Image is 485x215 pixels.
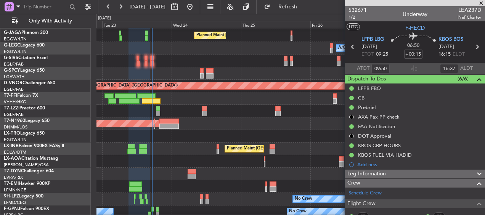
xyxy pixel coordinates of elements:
[4,156,58,161] a: LX-AOACitation Mustang
[407,42,419,50] span: 06:50
[4,74,24,80] a: LGAV/ATH
[4,68,45,73] a: G-SPCYLegacy 650
[4,81,22,85] span: G-VNOR
[4,68,20,73] span: G-SPCY
[4,149,26,155] a: EDLW/DTM
[272,4,304,10] span: Refresh
[4,112,24,117] a: EGLF/FAB
[348,189,382,197] a: Schedule Crew
[458,6,481,14] span: LEA237D
[347,23,360,30] button: UTC
[4,124,27,130] a: DNMM/LOS
[4,175,23,180] a: EVRA/RIX
[4,131,20,136] span: LX-TRO
[4,187,26,193] a: LFMN/NCE
[4,43,20,48] span: G-LEGC
[4,106,45,111] a: T7-LZZIPraetor 600
[227,143,347,154] div: Planned Maint [GEOGRAPHIC_DATA] ([GEOGRAPHIC_DATA])
[4,36,27,42] a: EGGW/LTN
[4,169,54,173] a: T7-DYNChallenger 604
[4,106,19,111] span: T7-LZZI
[348,14,367,21] span: 1/2
[347,75,386,83] span: Dispatch To-Dos
[4,43,45,48] a: G-LEGCLegacy 600
[241,21,310,28] div: Thu 25
[196,30,316,41] div: Planned Maint [GEOGRAPHIC_DATA] ([GEOGRAPHIC_DATA])
[4,99,26,105] a: VHHH/HKG
[102,21,172,28] div: Tue 23
[4,194,43,199] a: 9H-LPZLegacy 500
[4,56,18,60] span: G-SIRS
[361,36,384,43] span: LFPB LBG
[438,36,463,43] span: KBOS BOS
[338,42,462,54] div: A/C Unavailable [GEOGRAPHIC_DATA] ([GEOGRAPHIC_DATA])
[440,64,458,73] input: --:--
[453,51,465,58] span: ELDT
[358,85,381,91] div: LFPB FBO
[98,15,111,22] div: [DATE]
[347,179,360,188] span: Crew
[458,75,469,83] span: (6/6)
[358,114,400,120] div: AXA Pax PP check
[4,30,21,35] span: G-JAGA
[23,1,67,13] input: Trip Number
[4,30,48,35] a: G-JAGAPhenom 300
[4,169,21,173] span: T7-DYN
[4,93,17,98] span: T7-FFI
[357,65,369,72] span: ATOT
[357,161,481,168] div: Add new
[358,123,395,130] div: FAA Notification
[358,152,412,158] div: KBOS FUEL VIA HADID
[172,21,241,28] div: Wed 24
[4,93,38,98] a: T7-FFIFalcon 7X
[4,119,25,123] span: T7-N1960
[371,64,390,73] input: --:--
[295,193,312,205] div: No Crew
[4,131,45,136] a: LX-TROLegacy 650
[20,18,80,24] span: Only With Activity
[58,80,178,91] div: Planned Maint [GEOGRAPHIC_DATA] ([GEOGRAPHIC_DATA])
[347,170,386,178] span: Leg Information
[358,104,376,111] div: Prebrief
[4,137,27,143] a: EGGW/LTN
[4,162,49,168] a: [PERSON_NAME]/QSA
[4,144,19,148] span: LX-INB
[4,207,20,211] span: F-GPNJ
[403,10,427,18] div: Underway
[4,181,50,186] a: T7-EMIHawker 900XP
[4,56,48,60] a: G-SIRSCitation Excel
[4,49,27,55] a: EGGW/LTN
[4,87,24,92] a: EGLF/FAB
[4,181,19,186] span: T7-EMI
[4,156,21,161] span: LX-AOA
[4,81,55,85] a: G-VNORChallenger 650
[4,119,50,123] a: T7-N1960Legacy 650
[4,144,64,148] a: LX-INBFalcon 900EX EASy II
[260,1,306,13] button: Refresh
[438,51,451,58] span: 16:15
[361,51,374,58] span: ETOT
[361,43,377,51] span: [DATE]
[358,95,365,101] div: CB
[460,65,473,72] span: ALDT
[4,61,24,67] a: EGLF/FAB
[358,142,401,149] div: KBOS CBP HOURS
[310,21,380,28] div: Fri 26
[4,194,19,199] span: 9H-LPZ
[8,15,83,27] button: Only With Activity
[130,3,165,10] span: [DATE] - [DATE]
[358,133,391,139] div: DOT Approval
[376,51,388,58] span: 09:25
[458,14,481,21] span: Pref Charter
[438,43,454,51] span: [DATE]
[347,199,376,208] span: Flight Crew
[348,6,367,14] span: 532671
[405,24,425,32] span: F-HECD
[4,200,26,205] a: LFMD/CEQ
[4,207,49,211] a: F-GPNJFalcon 900EX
